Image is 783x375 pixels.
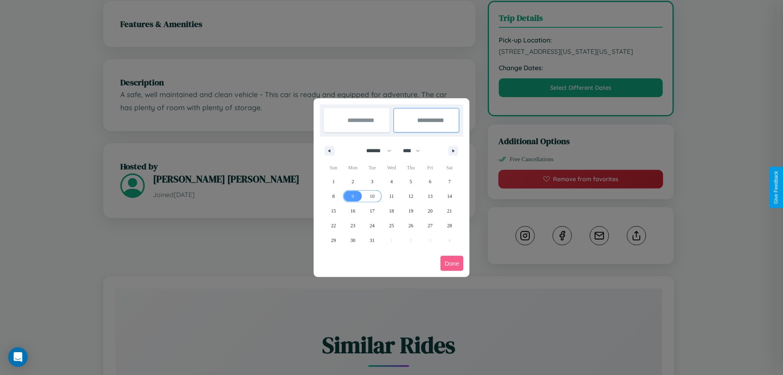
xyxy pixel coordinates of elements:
span: Sun [324,161,343,174]
button: 7 [440,174,459,189]
button: 23 [343,218,362,233]
span: 6 [429,174,431,189]
button: 21 [440,204,459,218]
span: 5 [409,174,412,189]
button: 27 [420,218,440,233]
span: 17 [370,204,375,218]
span: 11 [389,189,394,204]
span: 27 [428,218,433,233]
span: 20 [428,204,433,218]
button: 29 [324,233,343,248]
span: 13 [428,189,433,204]
button: 2 [343,174,362,189]
span: 7 [448,174,451,189]
button: 12 [401,189,420,204]
button: 24 [363,218,382,233]
button: 15 [324,204,343,218]
span: 19 [408,204,413,218]
div: Give Feedback [773,171,779,204]
button: 3 [363,174,382,189]
div: Open Intercom Messenger [8,347,28,367]
span: 9 [352,189,354,204]
span: 18 [389,204,394,218]
span: 29 [331,233,336,248]
span: 26 [408,218,413,233]
button: 20 [420,204,440,218]
span: Tue [363,161,382,174]
span: Mon [343,161,362,174]
span: 1 [332,174,335,189]
button: 8 [324,189,343,204]
span: Wed [382,161,401,174]
span: 8 [332,189,335,204]
span: 25 [389,218,394,233]
span: Sat [440,161,459,174]
button: 30 [343,233,362,248]
button: 31 [363,233,382,248]
span: 10 [370,189,375,204]
span: 24 [370,218,375,233]
span: 30 [350,233,355,248]
button: 11 [382,189,401,204]
span: 21 [447,204,452,218]
button: 1 [324,174,343,189]
button: 4 [382,174,401,189]
button: 9 [343,189,362,204]
button: 14 [440,189,459,204]
button: 6 [420,174,440,189]
button: 22 [324,218,343,233]
span: 31 [370,233,375,248]
span: 2 [352,174,354,189]
span: 15 [331,204,336,218]
span: 23 [350,218,355,233]
button: 19 [401,204,420,218]
button: 18 [382,204,401,218]
button: Done [440,256,463,271]
button: 5 [401,174,420,189]
button: 16 [343,204,362,218]
button: 17 [363,204,382,218]
button: 26 [401,218,420,233]
span: 16 [350,204,355,218]
span: 14 [447,189,452,204]
span: Thu [401,161,420,174]
span: 3 [371,174,374,189]
span: 12 [408,189,413,204]
button: 10 [363,189,382,204]
span: 22 [331,218,336,233]
span: 4 [390,174,393,189]
button: 28 [440,218,459,233]
span: Fri [420,161,440,174]
button: 13 [420,189,440,204]
span: 28 [447,218,452,233]
button: 25 [382,218,401,233]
